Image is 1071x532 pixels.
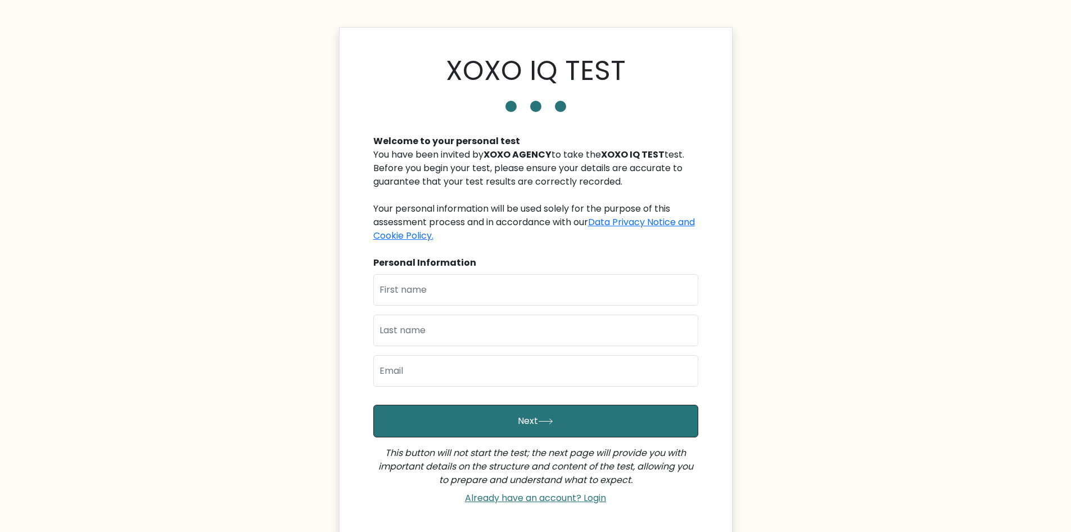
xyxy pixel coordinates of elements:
[483,148,552,161] b: XOXO AGENCY
[373,148,698,243] div: You have been invited by to take the test. Before you begin your test, please ensure your details...
[373,135,698,148] div: Welcome to your personal test
[446,55,626,87] h1: XOXO IQ TEST
[601,148,665,161] b: XOXO IQ TEST
[373,405,698,437] button: Next
[373,256,698,270] div: Personal Information
[373,274,698,306] input: First name
[378,446,693,486] i: This button will not start the test; the next page will provide you with important details on the...
[373,216,695,242] a: Data Privacy Notice and Cookie Policy.
[373,355,698,387] input: Email
[460,491,611,504] a: Already have an account? Login
[373,315,698,346] input: Last name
